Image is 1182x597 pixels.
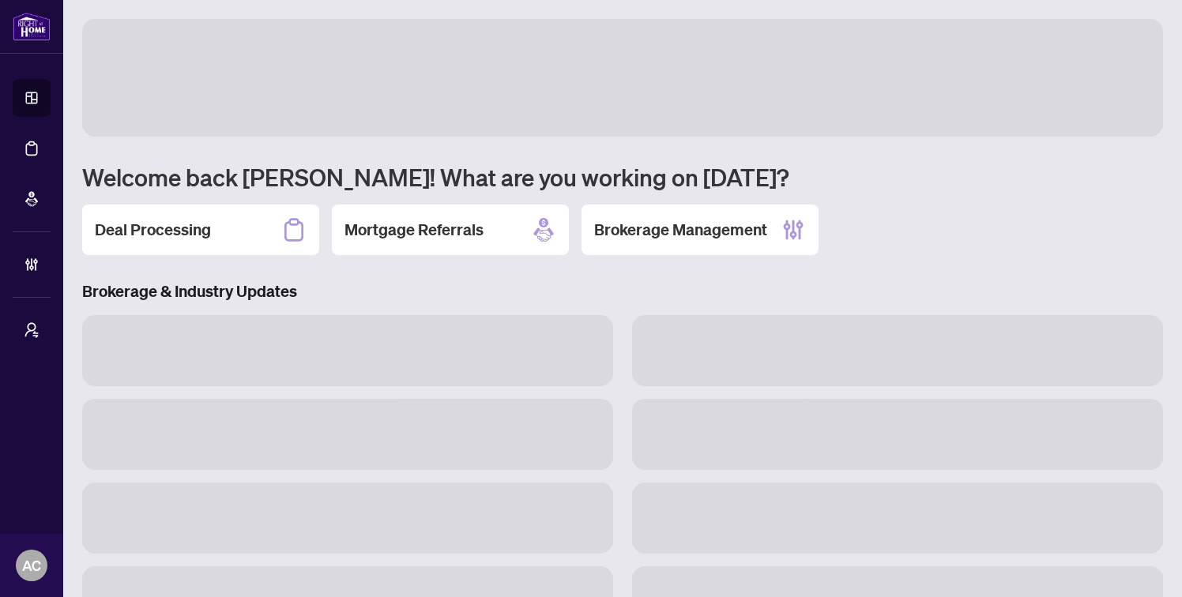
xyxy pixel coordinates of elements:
h3: Brokerage & Industry Updates [82,280,1163,302]
h2: Mortgage Referrals [344,219,484,241]
h2: Deal Processing [95,219,211,241]
h1: Welcome back [PERSON_NAME]! What are you working on [DATE]? [82,162,1163,192]
h2: Brokerage Management [594,219,767,241]
img: logo [13,12,51,41]
span: user-switch [24,322,40,338]
span: AC [22,554,41,576]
